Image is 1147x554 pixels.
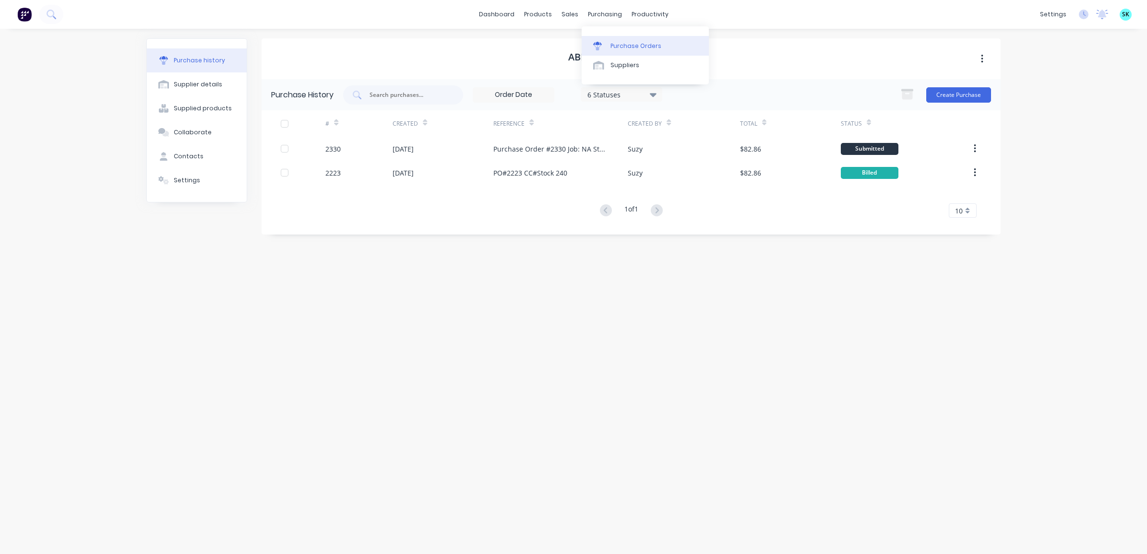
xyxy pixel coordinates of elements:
div: Supplied products [174,104,232,113]
div: Purchase Order #2330 Job: NA Stock cc: 240 [493,144,609,154]
button: Settings [147,168,247,192]
input: Order Date [473,88,554,102]
a: Suppliers [582,56,709,75]
div: Created By [628,119,662,128]
div: 6 Statuses [587,89,656,99]
div: Purchase history [174,56,225,65]
span: 10 [955,206,963,216]
div: PO#2223 CC#Stock 240 [493,168,567,178]
img: Factory [17,7,32,22]
div: $82.86 [740,144,761,154]
div: Supplier details [174,80,222,89]
div: Settings [174,176,200,185]
h1: ABL Distribution Pty Ltd [568,51,694,63]
div: Suzy [628,144,643,154]
div: Reference [493,119,525,128]
div: Status [841,119,862,128]
div: Collaborate [174,128,212,137]
div: products [519,7,557,22]
div: sales [557,7,583,22]
button: Create Purchase [926,87,991,103]
div: Contacts [174,152,203,161]
div: 2223 [325,168,341,178]
div: Submitted [841,143,898,155]
div: [DATE] [393,144,414,154]
input: Search purchases... [369,90,448,100]
div: Billed [841,167,898,179]
div: productivity [627,7,673,22]
div: Suzy [628,168,643,178]
div: purchasing [583,7,627,22]
div: 2330 [325,144,341,154]
button: Collaborate [147,120,247,144]
div: Suppliers [610,61,639,70]
div: 1 of 1 [624,204,638,218]
button: Supplier details [147,72,247,96]
div: Total [740,119,757,128]
button: Contacts [147,144,247,168]
div: # [325,119,329,128]
a: Purchase Orders [582,36,709,55]
button: Purchase history [147,48,247,72]
div: Purchase History [271,89,334,101]
div: [DATE] [393,168,414,178]
a: dashboard [474,7,519,22]
span: SK [1122,10,1129,19]
div: Purchase Orders [610,42,661,50]
div: settings [1035,7,1071,22]
div: $82.86 [740,168,761,178]
button: Supplied products [147,96,247,120]
div: Created [393,119,418,128]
